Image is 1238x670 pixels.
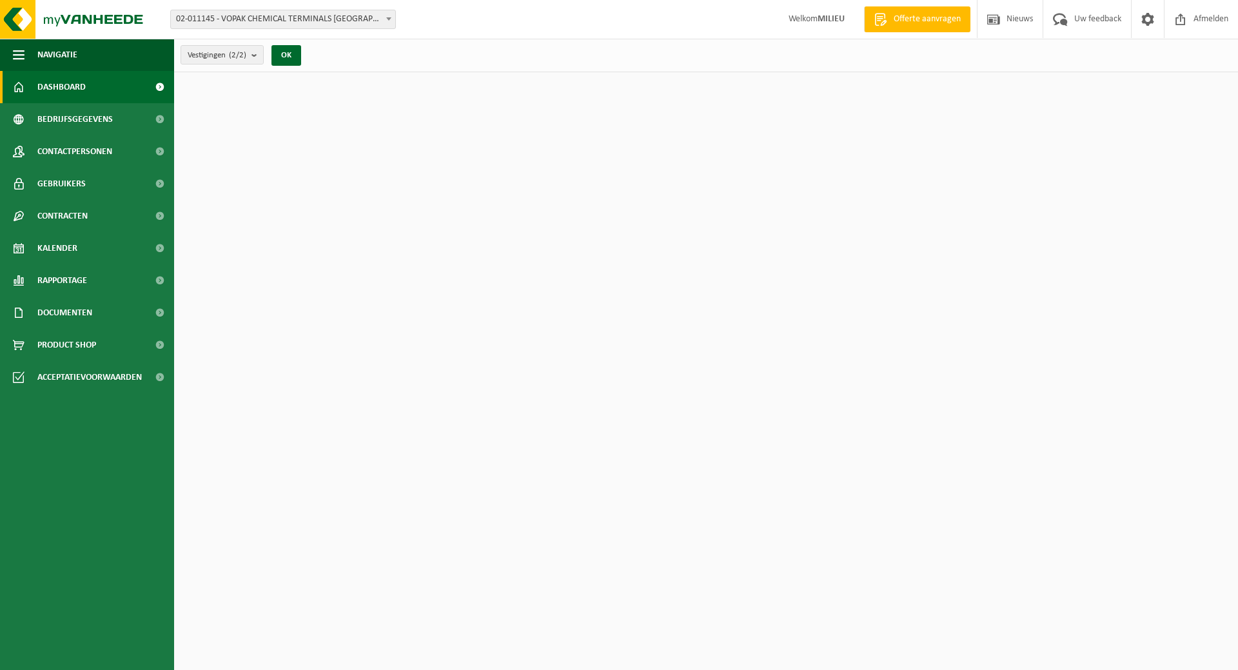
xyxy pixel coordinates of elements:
span: Documenten [37,297,92,329]
strong: MILIEU [818,14,845,24]
span: Acceptatievoorwaarden [37,361,142,393]
span: Kalender [37,232,77,264]
span: 02-011145 - VOPAK CHEMICAL TERMINALS BELGIUM ACS - ANTWERPEN [171,10,395,28]
span: Contactpersonen [37,135,112,168]
span: Contracten [37,200,88,232]
span: Navigatie [37,39,77,71]
button: OK [271,45,301,66]
count: (2/2) [229,51,246,59]
a: Offerte aanvragen [864,6,970,32]
span: Product Shop [37,329,96,361]
button: Vestigingen(2/2) [181,45,264,64]
span: Dashboard [37,71,86,103]
span: Offerte aanvragen [890,13,964,26]
span: Gebruikers [37,168,86,200]
span: Bedrijfsgegevens [37,103,113,135]
span: Vestigingen [188,46,246,65]
span: Rapportage [37,264,87,297]
span: 02-011145 - VOPAK CHEMICAL TERMINALS BELGIUM ACS - ANTWERPEN [170,10,396,29]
